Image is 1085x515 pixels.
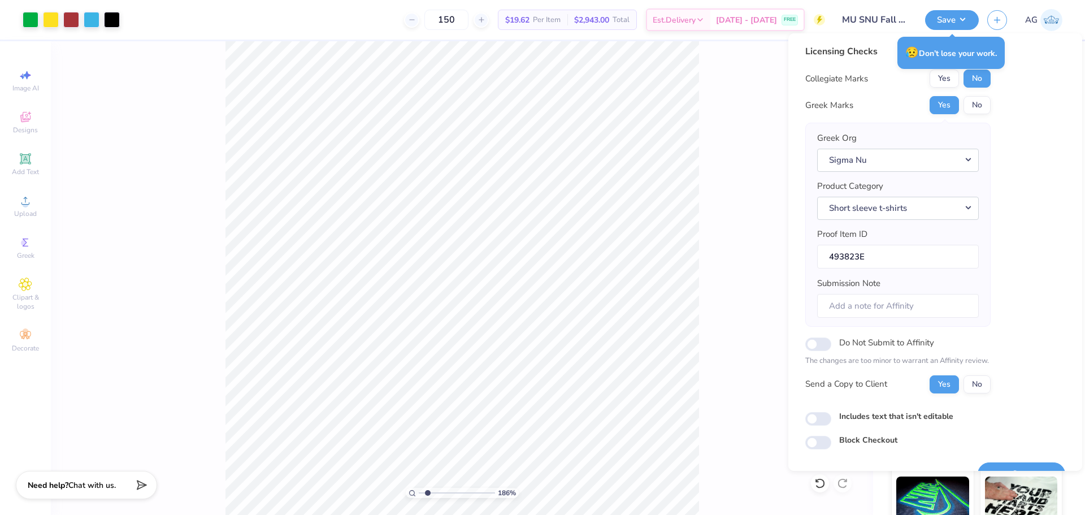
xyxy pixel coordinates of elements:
img: Aljosh Eyron Garcia [1040,9,1062,31]
button: Yes [930,70,959,88]
div: Don’t lose your work. [897,37,1005,69]
span: Image AI [12,84,39,93]
div: Collegiate Marks [805,72,868,85]
p: The changes are too minor to warrant an Affinity review. [805,356,991,367]
span: $2,943.00 [574,14,609,26]
label: Proof Item ID [817,228,867,241]
span: Designs [13,125,38,135]
span: Greek [17,251,34,260]
span: Upload [14,209,37,218]
button: Short sleeve t-shirts [817,197,979,220]
span: 😥 [905,45,919,60]
span: Clipart & logos [6,293,45,311]
input: Untitled Design [834,8,917,31]
strong: Need help? [28,480,68,491]
span: Per Item [533,14,561,26]
span: Est. Delivery [653,14,696,26]
button: No [964,70,991,88]
button: Yes [930,375,959,393]
span: Total [613,14,630,26]
button: Save [978,462,1065,486]
button: Save [925,10,979,30]
label: Greek Org [817,132,857,145]
span: AG [1025,14,1038,27]
span: Decorate [12,344,39,353]
label: Block Checkout [839,434,897,446]
span: Add Text [12,167,39,176]
label: Do Not Submit to Affinity [839,335,934,350]
span: Chat with us. [68,480,116,491]
div: Send a Copy to Client [805,378,887,391]
label: Submission Note [817,277,880,290]
a: AG [1025,9,1062,31]
label: Product Category [817,180,883,193]
input: Add a note for Affinity [817,294,979,318]
button: No [964,96,991,114]
span: [DATE] - [DATE] [716,14,777,26]
input: – – [424,10,468,30]
span: 186 % [498,488,516,498]
label: Includes text that isn't editable [839,410,953,422]
div: Licensing Checks [805,45,991,58]
button: Yes [930,96,959,114]
button: Sigma Nu [817,149,979,172]
span: $19.62 [505,14,530,26]
span: FREE [784,16,796,24]
button: No [964,375,991,393]
div: Greek Marks [805,99,853,112]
